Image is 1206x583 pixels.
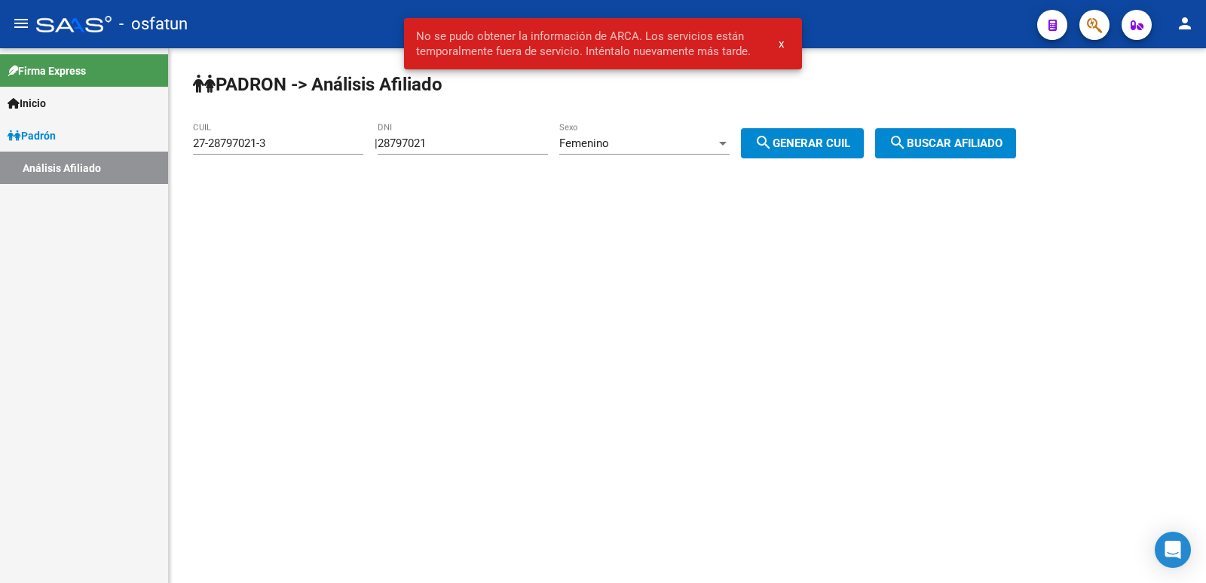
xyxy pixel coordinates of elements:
[559,137,609,150] span: Femenino
[741,128,864,158] button: Generar CUIL
[8,127,56,144] span: Padrón
[1155,532,1191,568] div: Open Intercom Messenger
[767,30,796,57] button: x
[193,74,442,95] strong: PADRON -> Análisis Afiliado
[375,137,875,150] div: |
[755,137,850,150] span: Generar CUIL
[119,8,188,41] span: - osfatun
[779,37,784,51] span: x
[12,14,30,32] mat-icon: menu
[875,128,1016,158] button: Buscar afiliado
[8,95,46,112] span: Inicio
[8,63,86,79] span: Firma Express
[416,29,761,59] span: No se pudo obtener la información de ARCA. Los servicios están temporalmente fuera de servicio. I...
[889,133,907,152] mat-icon: search
[1176,14,1194,32] mat-icon: person
[889,137,1002,150] span: Buscar afiliado
[755,133,773,152] mat-icon: search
